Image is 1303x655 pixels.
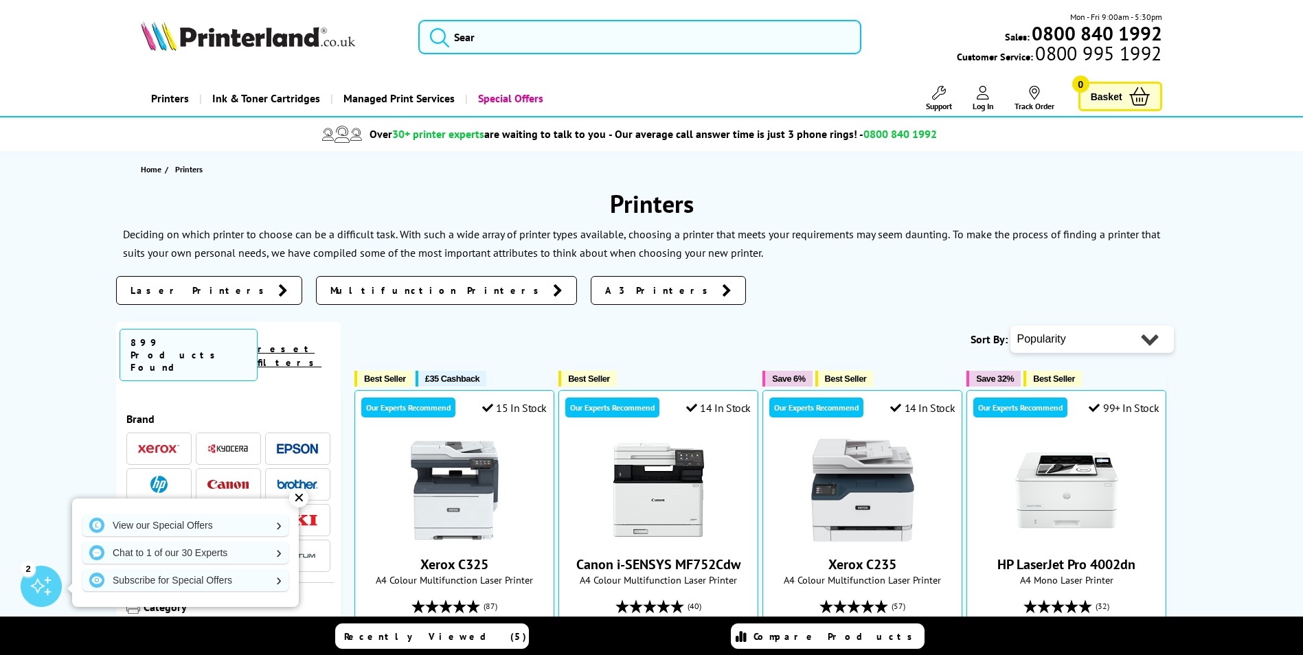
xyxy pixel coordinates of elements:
[1015,439,1118,542] img: HP LaserJet Pro 4002dn
[354,371,413,387] button: Best Seller
[926,86,952,111] a: Support
[335,623,529,649] a: Recently Viewed (5)
[403,531,506,544] a: Xerox C325
[207,476,249,493] a: Canon
[565,398,659,417] div: Our Experts Recommend
[772,374,805,384] span: Save 6%
[175,164,203,174] span: Printers
[21,561,36,576] div: 2
[131,284,271,297] span: Laser Printers
[926,101,952,111] span: Support
[418,20,861,54] input: Sear
[890,401,955,415] div: 14 In Stock
[330,81,465,116] a: Managed Print Services
[150,476,168,493] img: HP
[277,444,318,454] img: Epson
[138,476,179,493] a: HP
[82,569,288,591] a: Subscribe for Special Offers
[971,332,1008,346] span: Sort By:
[976,374,1014,384] span: Save 32%
[974,573,1159,586] span: A4 Mono Laser Printer
[420,555,488,573] a: Xerox C325
[863,127,937,141] span: 0800 840 1992
[425,374,479,384] span: £35 Cashback
[123,227,1160,260] p: To make the process of finding a printer that suits your own personal needs, we have compiled som...
[811,531,914,544] a: Xerox C235
[330,284,546,297] span: Multifunction Printers
[769,398,863,417] div: Our Experts Recommend
[731,623,925,649] a: Compare Products
[892,593,905,619] span: (57)
[116,276,302,305] a: Laser Printers
[144,600,331,617] span: Category
[138,440,179,457] a: Xerox
[482,401,547,415] div: 15 In Stock
[607,531,710,544] a: Canon i-SENSYS MF752Cdw
[1091,87,1122,106] span: Basket
[289,488,308,507] div: ✕
[138,444,179,454] img: Xerox
[370,127,606,141] span: Over are waiting to talk to you
[199,81,330,116] a: Ink & Toner Cartridges
[997,555,1135,573] a: HP LaserJet Pro 4002dn
[258,343,321,369] a: reset filters
[973,86,994,111] a: Log In
[207,440,249,457] a: Kyocera
[973,398,1067,417] div: Our Experts Recommend
[277,479,318,489] img: Brother
[605,284,715,297] span: A3 Printers
[361,398,455,417] div: Our Experts Recommend
[126,600,140,614] img: Category
[120,329,258,381] span: 899 Products Found
[825,374,867,384] span: Best Seller
[1030,27,1162,40] a: 0800 840 1992
[688,593,701,619] span: (40)
[141,21,401,54] a: Printerland Logo
[1070,10,1162,23] span: Mon - Fri 9:00am - 5:30pm
[609,127,937,141] span: - Our average call answer time is just 3 phone rings! -
[1033,47,1162,60] span: 0800 995 1992
[207,444,249,454] img: Kyocera
[465,81,554,116] a: Special Offers
[1023,371,1082,387] button: Best Seller
[141,21,355,51] img: Printerland Logo
[686,401,751,415] div: 14 In Stock
[966,371,1021,387] button: Save 32%
[770,573,955,586] span: A4 Colour Multifunction Laser Printer
[754,630,920,643] span: Compare Products
[1005,30,1030,43] span: Sales:
[568,374,610,384] span: Best Seller
[123,227,950,241] p: Deciding on which printer to choose can be a difficult task. With such a wide array of printer ty...
[957,47,1162,63] span: Customer Service:
[126,412,331,426] span: Brand
[607,439,710,542] img: Canon i-SENSYS MF752Cdw
[591,276,746,305] a: A3 Printers
[1033,374,1075,384] span: Best Seller
[815,371,874,387] button: Best Seller
[566,573,751,586] span: A4 Colour Multifunction Laser Printer
[403,439,506,542] img: Xerox C325
[82,514,288,536] a: View our Special Offers
[141,81,199,116] a: Printers
[1032,21,1162,46] b: 0800 840 1992
[576,555,740,573] a: Canon i-SENSYS MF752Cdw
[207,480,249,489] img: Canon
[416,371,486,387] button: £35 Cashback
[1015,531,1118,544] a: HP LaserJet Pro 4002dn
[212,81,320,116] span: Ink & Toner Cartridges
[1078,82,1162,111] a: Basket 0
[762,371,812,387] button: Save 6%
[316,276,577,305] a: Multifunction Printers
[1015,86,1054,111] a: Track Order
[811,439,914,542] img: Xerox C235
[828,555,896,573] a: Xerox C235
[364,374,406,384] span: Best Seller
[484,593,497,619] span: (87)
[1089,401,1159,415] div: 99+ In Stock
[277,476,318,493] a: Brother
[82,542,288,564] a: Chat to 1 of our 30 Experts
[277,440,318,457] a: Epson
[344,630,527,643] span: Recently Viewed (5)
[1072,76,1089,93] span: 0
[141,162,165,176] a: Home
